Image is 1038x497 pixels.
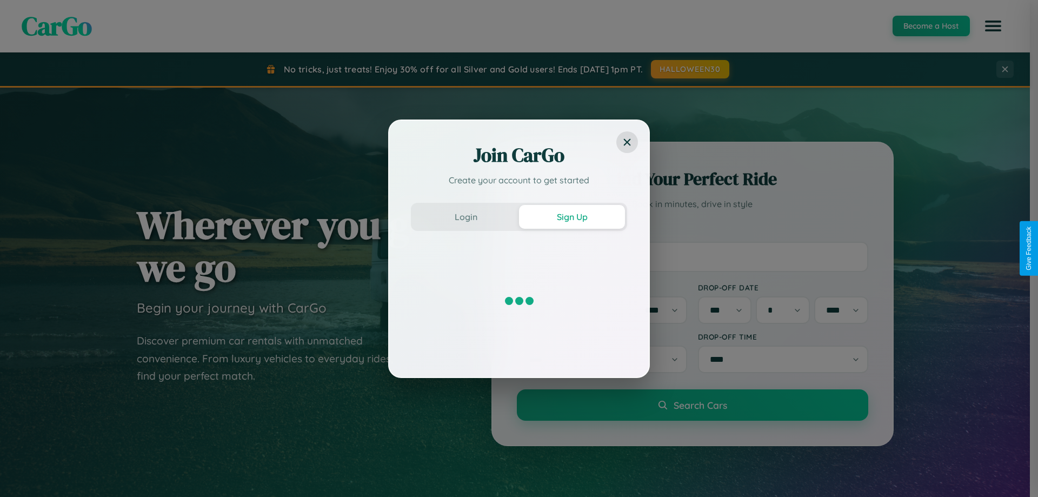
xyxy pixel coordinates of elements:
h2: Join CarGo [411,142,627,168]
button: Sign Up [519,205,625,229]
p: Create your account to get started [411,174,627,187]
div: Give Feedback [1025,227,1033,270]
button: Login [413,205,519,229]
iframe: Intercom live chat [11,460,37,486]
